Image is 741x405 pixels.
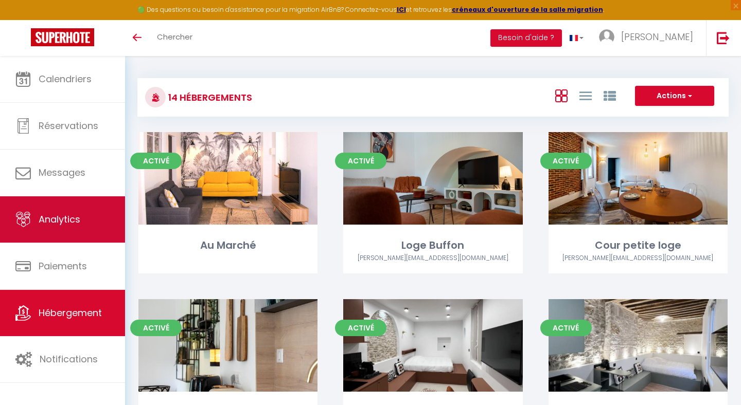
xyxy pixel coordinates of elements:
span: Notifications [40,353,98,365]
a: créneaux d'ouverture de la salle migration [452,5,603,14]
div: Airbnb [549,253,728,263]
h3: 14 Hébergements [166,86,252,109]
div: Loge Buffon [343,237,522,253]
span: Paiements [39,260,87,272]
span: Réservations [39,119,98,132]
span: Messages [39,166,85,179]
a: Vue par Groupe [604,87,616,104]
a: Chercher [149,20,200,56]
span: Analytics [39,213,80,226]
div: Cour petite loge [549,237,728,253]
a: ... [PERSON_NAME] [591,20,706,56]
button: Actions [635,86,714,106]
div: Airbnb [343,253,522,263]
span: Activé [335,153,386,169]
span: Activé [335,320,386,336]
span: Chercher [157,31,192,42]
a: Vue en Box [555,87,568,104]
button: Ouvrir le widget de chat LiveChat [8,4,39,35]
span: [PERSON_NAME] [621,30,693,43]
span: Activé [130,320,182,336]
div: Au Marché [138,237,317,253]
img: Super Booking [31,28,94,46]
img: ... [599,29,614,45]
a: ICI [397,5,406,14]
span: Hébergement [39,306,102,319]
button: Besoin d'aide ? [490,29,562,47]
span: Activé [540,320,592,336]
span: Activé [130,153,182,169]
span: Activé [540,153,592,169]
span: Calendriers [39,72,92,85]
img: logout [717,31,730,44]
a: Vue en Liste [579,87,592,104]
